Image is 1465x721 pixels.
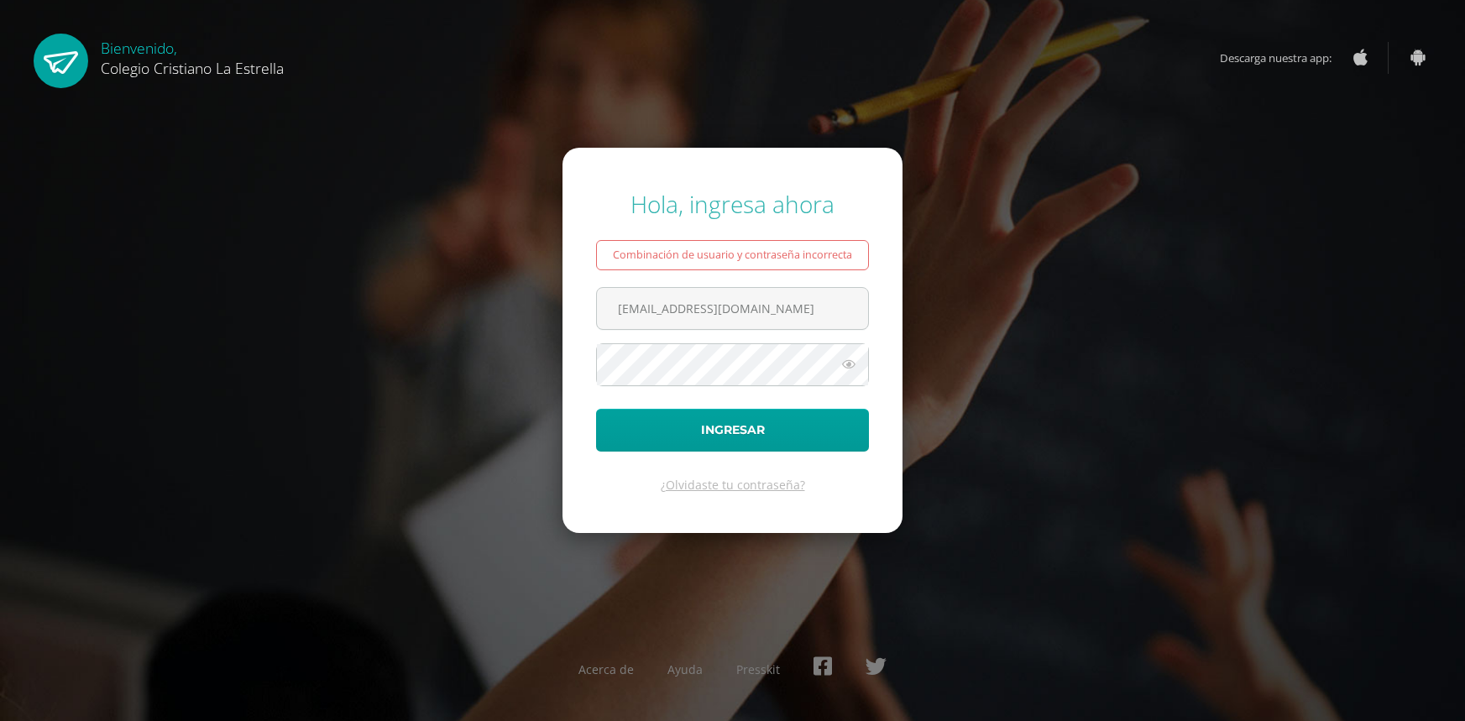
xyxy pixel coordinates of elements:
[596,240,869,270] div: Combinación de usuario y contraseña incorrecta
[578,661,634,677] a: Acerca de
[101,58,284,78] span: Colegio Cristiano La Estrella
[667,661,703,677] a: Ayuda
[736,661,780,677] a: Presskit
[597,288,868,329] input: Correo electrónico o usuario
[101,34,284,78] div: Bienvenido,
[596,409,869,452] button: Ingresar
[1220,42,1348,74] span: Descarga nuestra app:
[596,188,869,220] div: Hola, ingresa ahora
[661,477,805,493] a: ¿Olvidaste tu contraseña?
